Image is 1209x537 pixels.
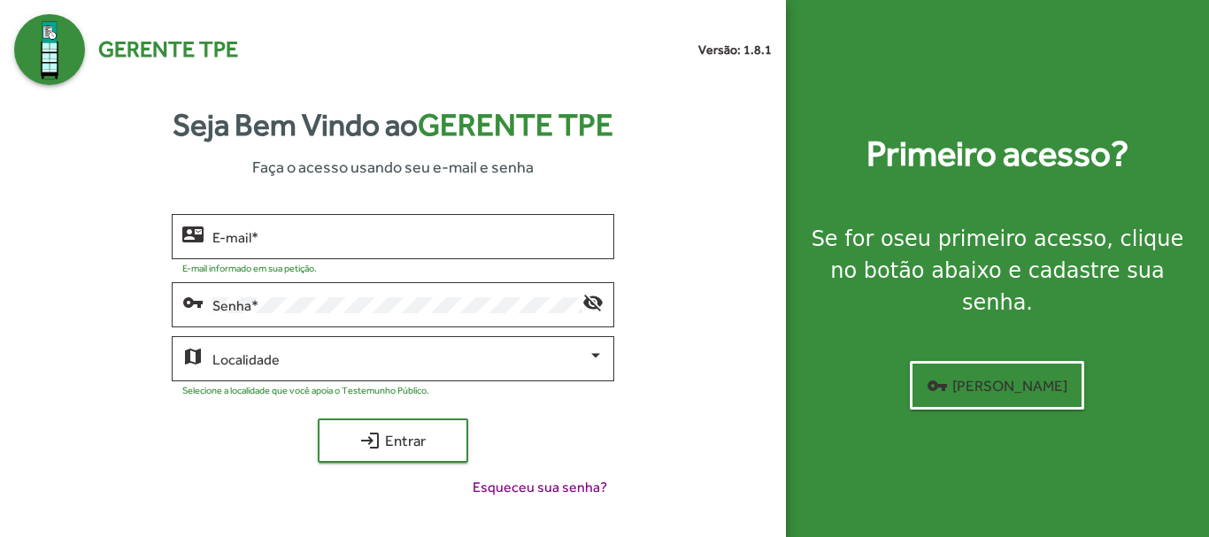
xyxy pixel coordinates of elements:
[318,418,468,463] button: Entrar
[894,226,1107,251] strong: seu primeiro acesso
[473,477,607,498] span: Esqueceu sua senha?
[582,291,604,312] mat-icon: visibility_off
[927,375,948,396] mat-icon: vpn_key
[698,41,772,59] small: Versão: 1.8.1
[182,263,317,273] mat-hint: E-mail informado em sua petição.
[910,361,1084,410] button: [PERSON_NAME]
[14,14,85,85] img: Logo Gerente
[807,223,1188,318] div: Se for o , clique no botão abaixo e cadastre sua senha.
[252,155,534,179] span: Faça o acesso usando seu e-mail e senha
[182,291,204,312] mat-icon: vpn_key
[173,102,613,149] strong: Seja Bem Vindo ao
[182,385,429,395] mat-hint: Selecione a localidade que você apoia o Testemunho Público.
[927,370,1067,402] span: [PERSON_NAME]
[334,425,452,456] span: Entrar
[866,127,1128,180] strong: Primeiro acesso?
[182,223,204,244] mat-icon: contact_mail
[98,33,238,66] span: Gerente TPE
[418,107,613,142] span: Gerente TPE
[182,345,204,366] mat-icon: map
[359,430,381,451] mat-icon: login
